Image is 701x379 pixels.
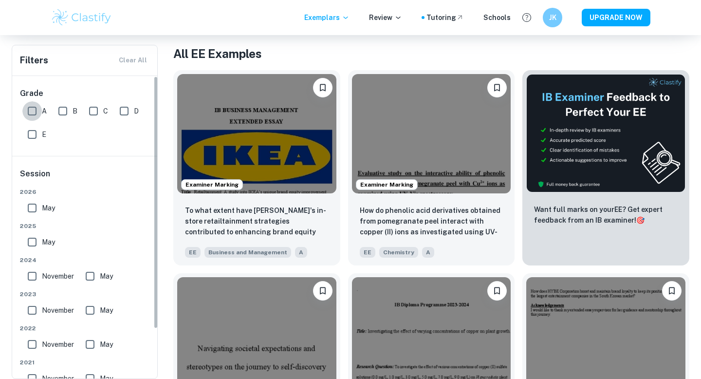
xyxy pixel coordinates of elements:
[662,281,682,301] button: Bookmark
[42,203,55,213] span: May
[636,216,645,224] span: 🎯
[42,305,74,316] span: November
[42,129,46,140] span: E
[360,247,375,258] span: EE
[356,180,417,189] span: Examiner Marking
[522,70,689,265] a: ThumbnailWant full marks on yourEE? Get expert feedback from an IB examiner!
[100,339,113,350] span: May
[422,247,434,258] span: A
[177,74,336,193] img: Business and Management EE example thumbnail: To what extent have IKEA's in-store reta
[360,205,503,238] p: How do phenolic acid derivatives obtained from pomegranate peel interact with copper (II) ions as...
[304,12,350,23] p: Exemplars
[20,88,150,99] h6: Grade
[173,45,689,62] h1: All EE Examples
[204,247,291,258] span: Business and Management
[313,281,332,301] button: Bookmark
[20,222,150,230] span: 2025
[379,247,418,258] span: Chemistry
[51,8,112,27] img: Clastify logo
[20,358,150,367] span: 2021
[547,12,558,23] h6: JK
[487,281,507,301] button: Bookmark
[518,9,535,26] button: Help and Feedback
[185,247,201,258] span: EE
[348,70,515,265] a: Examiner MarkingBookmarkHow do phenolic acid derivatives obtained from pomegranate peel interact ...
[42,271,74,282] span: November
[352,74,511,193] img: Chemistry EE example thumbnail: How do phenolic acid derivatives obtaine
[100,271,113,282] span: May
[20,256,150,265] span: 2024
[20,188,150,196] span: 2026
[182,180,242,189] span: Examiner Marking
[483,12,511,23] a: Schools
[20,54,48,67] h6: Filters
[42,339,74,350] span: November
[20,290,150,299] span: 2023
[487,78,507,97] button: Bookmark
[100,305,113,316] span: May
[185,205,329,238] p: To what extent have IKEA's in-store retailtainment strategies contributed to enhancing brand equi...
[134,106,139,116] span: D
[426,12,464,23] a: Tutoring
[173,70,340,265] a: Examiner MarkingBookmarkTo what extent have IKEA's in-store retailtainment strategies contributed...
[369,12,402,23] p: Review
[42,237,55,247] span: May
[103,106,108,116] span: C
[526,74,685,192] img: Thumbnail
[534,204,678,226] p: Want full marks on your EE ? Get expert feedback from an IB examiner!
[20,168,150,188] h6: Session
[73,106,77,116] span: B
[42,106,47,116] span: A
[20,324,150,333] span: 2022
[313,78,332,97] button: Bookmark
[295,247,307,258] span: A
[543,8,562,27] button: JK
[582,9,650,26] button: UPGRADE NOW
